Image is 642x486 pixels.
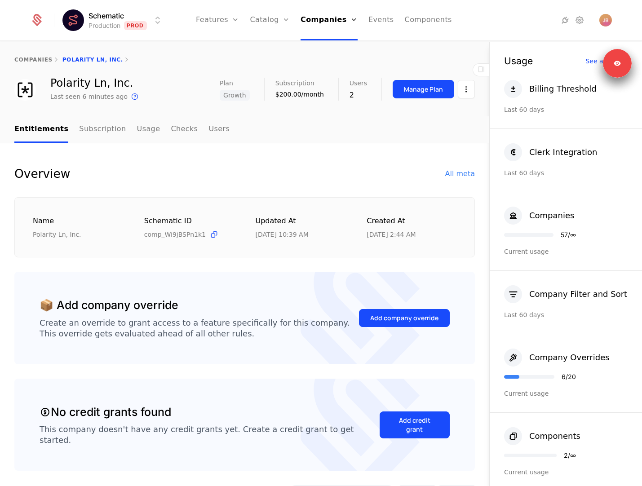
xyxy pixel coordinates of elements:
a: Subscription [79,116,126,143]
span: Plan [220,80,233,86]
button: Manage Plan [393,80,454,98]
div: Clerk Integration [529,146,597,159]
div: 57 / ∞ [561,232,576,238]
div: Current usage [504,389,628,398]
div: Last 60 days [504,105,628,114]
div: 📦 Add company override [40,297,178,314]
div: Company Overrides [529,351,610,364]
button: Select action [458,80,475,98]
button: Open user button [599,14,612,27]
span: Subscription [275,80,314,86]
button: Billing Threshold [504,80,597,98]
div: Components [529,430,580,442]
div: Usage [504,56,533,66]
div: Add credit grant [391,416,438,434]
img: Jon Brasted [599,14,612,27]
span: Schematic [89,10,124,21]
div: See all usage [585,58,628,64]
div: Last 60 days [504,168,628,177]
button: Add credit grant [380,411,450,438]
div: Manage Plan [404,85,443,94]
div: Current usage [504,468,628,477]
div: Create an override to grant access to a feature specifically for this company. This override gets... [40,318,350,339]
div: Billing Threshold [529,83,597,95]
div: Schematic ID [144,216,234,226]
a: Users [208,116,230,143]
span: Prod [124,21,147,30]
div: Updated at [256,216,345,227]
div: Created at [367,216,456,227]
div: 2 [350,90,367,101]
button: Components [504,427,580,445]
button: Company Filter and Sort [504,285,627,303]
div: No credit grants found [40,404,171,421]
button: Companies [504,207,574,225]
button: Company Overrides [504,349,610,367]
a: companies [14,57,53,63]
div: Production [89,21,120,30]
ul: Choose Sub Page [14,116,230,143]
div: Name [33,216,123,227]
a: Integrations [560,15,571,26]
button: Select environment [65,10,163,30]
span: Users [350,80,367,86]
div: Companies [529,209,574,222]
span: Growth [220,90,250,101]
div: Polarity Ln, Inc. [50,78,140,88]
button: Add company override [359,309,450,327]
div: 2 / ∞ [564,452,576,459]
div: Polarity Ln, Inc. [33,230,123,239]
div: Current usage [504,247,628,256]
nav: Main [14,116,475,143]
a: Usage [137,116,160,143]
div: $200.00/month [275,90,324,99]
div: 6 / 20 [562,374,576,380]
span: comp_Wi9jBSPn1k1 [144,230,206,239]
div: Add company override [370,314,438,323]
a: Checks [171,116,198,143]
a: Settings [574,15,585,26]
div: All meta [445,168,475,179]
a: Entitlements [14,116,68,143]
div: This company doesn't have any credit grants yet. Create a credit grant to get started. [40,424,380,446]
img: Polarity Ln, Inc. [14,79,36,101]
img: Schematic [62,9,84,31]
div: 9/17/25, 10:39 AM [256,230,309,239]
div: Company Filter and Sort [529,288,627,300]
button: Clerk Integration [504,143,597,161]
div: Overview [14,165,70,183]
div: Last 60 days [504,310,628,319]
div: 8/29/25, 2:44 AM [367,230,416,239]
div: Last seen 6 minutes ago [50,92,128,101]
